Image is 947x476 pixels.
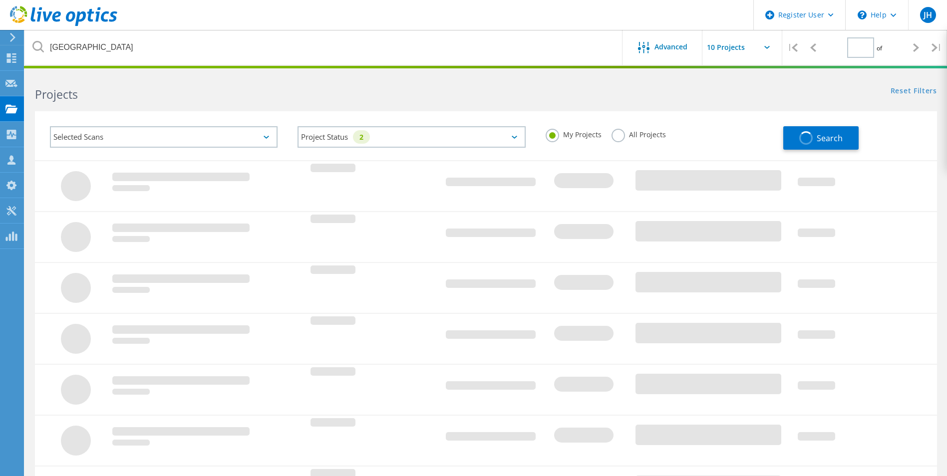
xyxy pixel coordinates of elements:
[654,43,687,50] span: Advanced
[546,129,602,138] label: My Projects
[612,129,666,138] label: All Projects
[10,21,117,28] a: Live Optics Dashboard
[298,126,525,148] div: Project Status
[858,10,867,19] svg: \n
[924,11,932,19] span: JH
[891,87,937,96] a: Reset Filters
[782,30,803,65] div: |
[50,126,278,148] div: Selected Scans
[783,126,859,150] button: Search
[25,30,623,65] input: Search projects by name, owner, ID, company, etc
[35,86,78,102] b: Projects
[353,130,370,144] div: 2
[877,44,882,52] span: of
[927,30,947,65] div: |
[817,133,843,144] span: Search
